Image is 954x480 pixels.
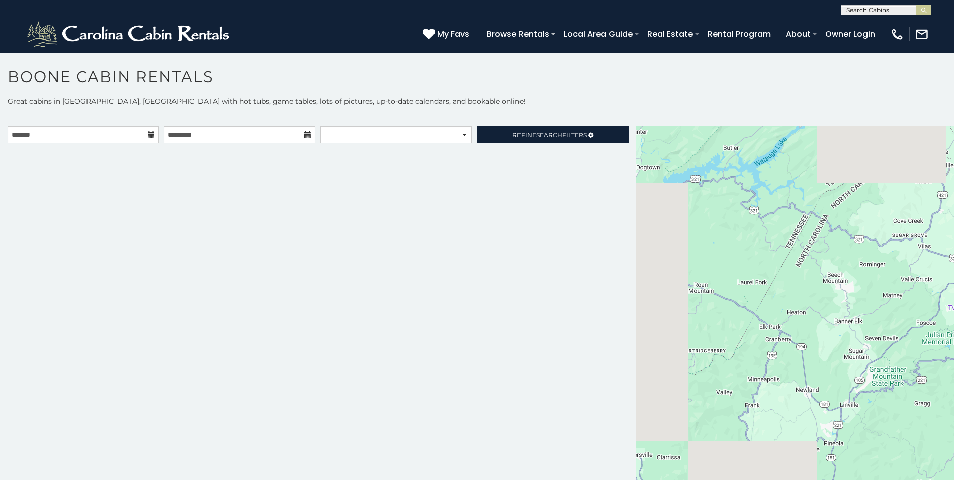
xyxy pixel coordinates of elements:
[915,27,929,41] img: mail-regular-white.png
[512,131,587,139] span: Refine Filters
[820,25,880,43] a: Owner Login
[642,25,698,43] a: Real Estate
[703,25,776,43] a: Rental Program
[437,28,469,40] span: My Favs
[890,27,904,41] img: phone-regular-white.png
[477,126,628,143] a: RefineSearchFilters
[25,19,234,49] img: White-1-2.png
[536,131,562,139] span: Search
[780,25,816,43] a: About
[559,25,638,43] a: Local Area Guide
[423,28,472,41] a: My Favs
[482,25,554,43] a: Browse Rentals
